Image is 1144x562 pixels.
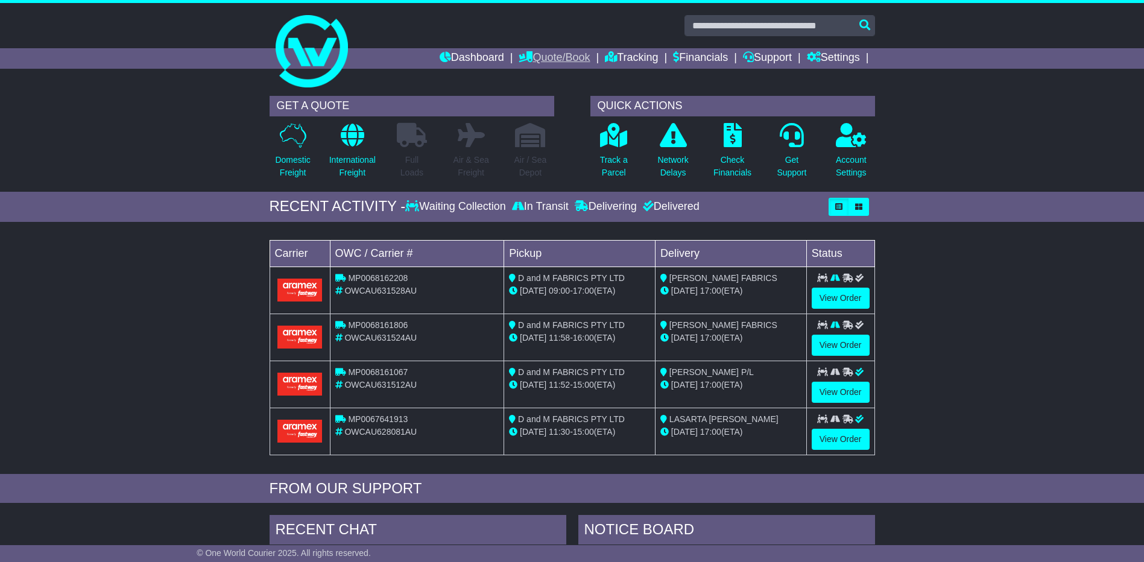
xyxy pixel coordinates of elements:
[344,333,417,343] span: OWCAU631524AU
[673,48,728,69] a: Financials
[573,286,594,295] span: 17:00
[344,427,417,437] span: OWCAU628081AU
[519,48,590,69] a: Quote/Book
[275,154,310,179] p: Domestic Freight
[520,427,546,437] span: [DATE]
[514,154,547,179] p: Air / Sea Depot
[509,426,650,438] div: - (ETA)
[836,154,867,179] p: Account Settings
[671,333,698,343] span: [DATE]
[700,427,721,437] span: 17:00
[270,240,330,267] td: Carrier
[812,382,870,403] a: View Order
[549,286,570,295] span: 09:00
[600,154,628,179] p: Track a Parcel
[713,122,752,186] a: CheckFinancials
[509,285,650,297] div: - (ETA)
[277,279,323,301] img: Aramex.png
[776,122,807,186] a: GetSupport
[655,240,806,267] td: Delivery
[605,48,658,69] a: Tracking
[700,286,721,295] span: 17:00
[509,379,650,391] div: - (ETA)
[277,373,323,395] img: Aramex.png
[197,548,371,558] span: © One World Courier 2025. All rights reserved.
[743,48,792,69] a: Support
[504,240,656,267] td: Pickup
[344,286,417,295] span: OWCAU631528AU
[520,333,546,343] span: [DATE]
[348,367,408,377] span: MP0068161067
[700,333,721,343] span: 17:00
[572,200,640,213] div: Delivering
[518,414,625,424] span: D and M FABRICS PTY LTD
[518,273,625,283] span: D and M FABRICS PTY LTD
[590,96,875,116] div: QUICK ACTIONS
[669,367,754,377] span: [PERSON_NAME] P/L
[671,427,698,437] span: [DATE]
[573,333,594,343] span: 16:00
[660,332,801,344] div: (ETA)
[277,326,323,348] img: Aramex.png
[270,515,566,548] div: RECENT CHAT
[520,380,546,390] span: [DATE]
[549,380,570,390] span: 11:52
[270,480,875,497] div: FROM OUR SUPPORT
[573,380,594,390] span: 15:00
[440,48,504,69] a: Dashboard
[812,288,870,309] a: View Order
[573,427,594,437] span: 15:00
[344,380,417,390] span: OWCAU631512AU
[660,285,801,297] div: (ETA)
[270,198,406,215] div: RECENT ACTIVITY -
[812,429,870,450] a: View Order
[348,414,408,424] span: MP0067641913
[274,122,311,186] a: DomesticFreight
[806,240,874,267] td: Status
[812,335,870,356] a: View Order
[669,320,777,330] span: [PERSON_NAME] FABRICS
[453,154,489,179] p: Air & Sea Freight
[270,96,554,116] div: GET A QUOTE
[549,333,570,343] span: 11:58
[329,122,376,186] a: InternationalFreight
[657,154,688,179] p: Network Delays
[671,286,698,295] span: [DATE]
[777,154,806,179] p: Get Support
[509,332,650,344] div: - (ETA)
[835,122,867,186] a: AccountSettings
[518,367,625,377] span: D and M FABRICS PTY LTD
[518,320,625,330] span: D and M FABRICS PTY LTD
[277,420,323,442] img: Aramex.png
[669,414,779,424] span: LASARTA [PERSON_NAME]
[397,154,427,179] p: Full Loads
[509,200,572,213] div: In Transit
[700,380,721,390] span: 17:00
[807,48,860,69] a: Settings
[330,240,504,267] td: OWC / Carrier #
[520,286,546,295] span: [DATE]
[713,154,751,179] p: Check Financials
[578,515,875,548] div: NOTICE BOARD
[640,200,700,213] div: Delivered
[348,273,408,283] span: MP0068162208
[329,154,376,179] p: International Freight
[599,122,628,186] a: Track aParcel
[405,200,508,213] div: Waiting Collection
[549,427,570,437] span: 11:30
[669,273,777,283] span: [PERSON_NAME] FABRICS
[660,426,801,438] div: (ETA)
[657,122,689,186] a: NetworkDelays
[671,380,698,390] span: [DATE]
[660,379,801,391] div: (ETA)
[348,320,408,330] span: MP0068161806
